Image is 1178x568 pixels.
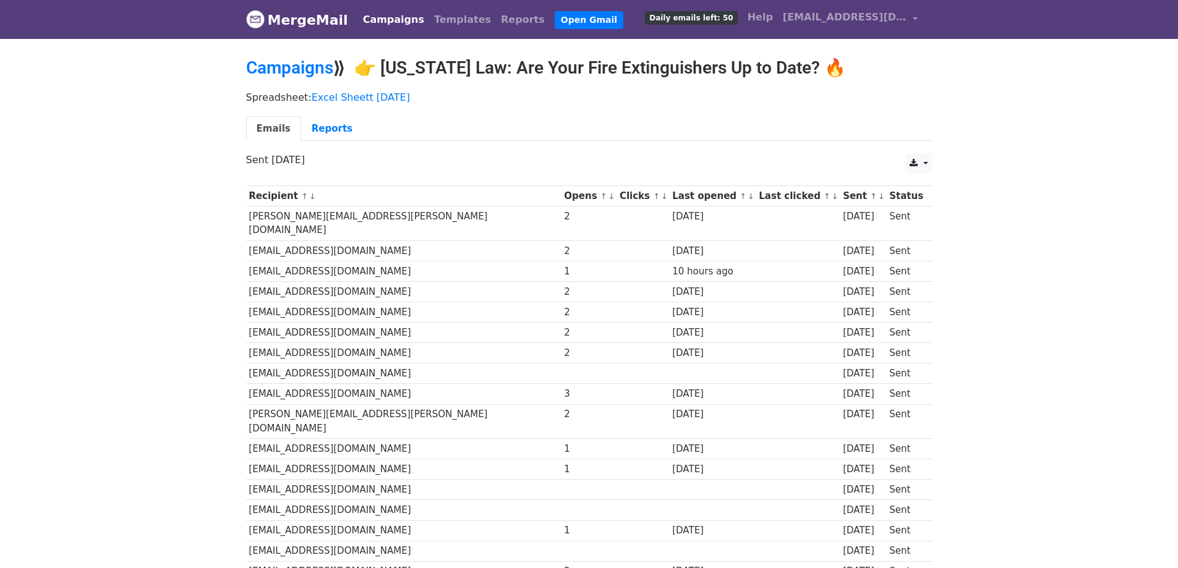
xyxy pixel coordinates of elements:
td: [EMAIL_ADDRESS][DOMAIN_NAME] [246,541,561,561]
td: Sent [886,384,926,404]
div: [DATE] [843,544,884,558]
td: [EMAIL_ADDRESS][DOMAIN_NAME] [246,439,561,459]
td: Sent [886,480,926,500]
th: Status [886,186,926,206]
p: Spreadsheet: [246,91,933,104]
td: Sent [886,439,926,459]
a: ↓ [748,192,754,201]
a: Reports [496,7,550,32]
div: [DATE] [672,285,753,299]
td: [PERSON_NAME][EMAIL_ADDRESS][PERSON_NAME][DOMAIN_NAME] [246,404,561,439]
div: 1 [564,265,613,279]
div: 1 [564,462,613,477]
div: [DATE] [843,503,884,517]
div: [DATE] [672,523,753,538]
div: [DATE] [843,367,884,381]
th: Sent [840,186,886,206]
a: ↑ [740,192,746,201]
a: ↓ [878,192,885,201]
div: [DATE] [843,387,884,401]
td: Sent [886,404,926,439]
div: [DATE] [843,305,884,320]
td: Sent [886,520,926,541]
td: [EMAIL_ADDRESS][DOMAIN_NAME] [246,281,561,302]
div: [DATE] [672,305,753,320]
a: Reports [301,116,363,142]
div: 2 [564,326,613,340]
a: ↑ [301,192,308,201]
td: Sent [886,323,926,343]
div: [DATE] [672,442,753,456]
a: ↑ [824,192,830,201]
div: 2 [564,305,613,320]
td: [EMAIL_ADDRESS][DOMAIN_NAME] [246,240,561,261]
div: [DATE] [672,326,753,340]
a: Excel Sheett [DATE] [312,91,410,103]
div: 2 [564,407,613,422]
th: Recipient [246,186,561,206]
td: Sent [886,302,926,323]
td: [EMAIL_ADDRESS][DOMAIN_NAME] [246,459,561,480]
a: Campaigns [358,7,429,32]
div: [DATE] [843,483,884,497]
div: 2 [564,210,613,224]
div: [DATE] [843,523,884,538]
div: 1 [564,442,613,456]
td: Sent [886,261,926,281]
div: [DATE] [843,407,884,422]
td: [EMAIL_ADDRESS][DOMAIN_NAME] [246,302,561,323]
td: [EMAIL_ADDRESS][DOMAIN_NAME] [246,323,561,343]
div: 1 [564,523,613,538]
span: Daily emails left: 50 [645,11,737,25]
td: [EMAIL_ADDRESS][DOMAIN_NAME] [246,480,561,500]
a: ↑ [870,192,877,201]
a: MergeMail [246,7,348,33]
div: [DATE] [843,326,884,340]
div: [DATE] [672,407,753,422]
td: [PERSON_NAME][EMAIL_ADDRESS][PERSON_NAME][DOMAIN_NAME] [246,206,561,241]
div: [DATE] [672,346,753,360]
td: Sent [886,281,926,302]
a: ↓ [832,192,839,201]
a: [EMAIL_ADDRESS][DOMAIN_NAME] [778,5,923,34]
td: [EMAIL_ADDRESS][DOMAIN_NAME] [246,261,561,281]
h2: ⟫ 👉 [US_STATE] Law: Are Your Fire Extinguishers Up to Date? 🔥 [246,57,933,78]
td: Sent [886,541,926,561]
th: Clicks [617,186,669,206]
td: Sent [886,459,926,480]
div: [DATE] [672,210,753,224]
td: [EMAIL_ADDRESS][DOMAIN_NAME] [246,384,561,404]
div: [DATE] [843,244,884,258]
div: 3 [564,387,613,401]
div: [DATE] [843,210,884,224]
a: ↓ [608,192,615,201]
td: Sent [886,240,926,261]
td: [EMAIL_ADDRESS][DOMAIN_NAME] [246,343,561,363]
div: [DATE] [843,442,884,456]
div: [DATE] [672,462,753,477]
span: [EMAIL_ADDRESS][DOMAIN_NAME] [783,10,907,25]
div: [DATE] [843,346,884,360]
td: Sent [886,363,926,384]
img: MergeMail logo [246,10,265,28]
th: Opens [561,186,617,206]
td: [EMAIL_ADDRESS][DOMAIN_NAME] [246,500,561,520]
p: Sent [DATE] [246,153,933,166]
div: 10 hours ago [672,265,753,279]
td: Sent [886,206,926,241]
div: [DATE] [672,387,753,401]
td: Sent [886,343,926,363]
a: Templates [429,7,496,32]
td: [EMAIL_ADDRESS][DOMAIN_NAME] [246,520,561,541]
td: Sent [886,500,926,520]
a: Help [743,5,778,30]
th: Last opened [669,186,756,206]
div: [DATE] [843,462,884,477]
a: Campaigns [246,57,333,78]
th: Last clicked [756,186,840,206]
a: Open Gmail [555,11,623,29]
div: 2 [564,346,613,360]
td: [EMAIL_ADDRESS][DOMAIN_NAME] [246,363,561,384]
div: 2 [564,285,613,299]
a: ↑ [600,192,607,201]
